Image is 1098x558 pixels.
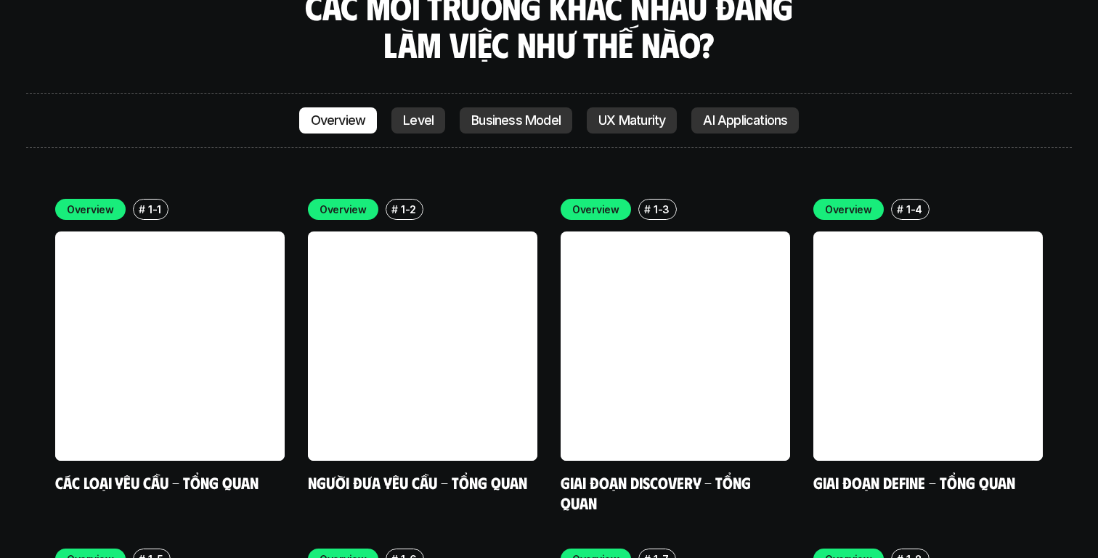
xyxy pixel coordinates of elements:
[825,202,872,217] p: Overview
[401,202,416,217] p: 1-2
[471,113,561,128] p: Business Model
[906,202,922,217] p: 1-4
[644,204,651,215] h6: #
[55,472,259,492] a: Các loại yêu cầu - Tổng quan
[598,113,665,128] p: UX Maturity
[139,204,145,215] h6: #
[391,204,398,215] h6: #
[320,202,367,217] p: Overview
[703,113,787,128] p: AI Applications
[403,113,434,128] p: Level
[691,107,799,134] a: AI Applications
[299,107,378,134] a: Overview
[460,107,572,134] a: Business Model
[67,202,114,217] p: Overview
[308,472,527,492] a: Người đưa yêu cầu - Tổng quan
[654,202,670,217] p: 1-3
[148,202,161,217] p: 1-1
[813,472,1015,492] a: Giai đoạn Define - Tổng quan
[897,204,903,215] h6: #
[561,472,755,512] a: Giai đoạn Discovery - Tổng quan
[587,107,677,134] a: UX Maturity
[572,202,619,217] p: Overview
[391,107,445,134] a: Level
[311,113,366,128] p: Overview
